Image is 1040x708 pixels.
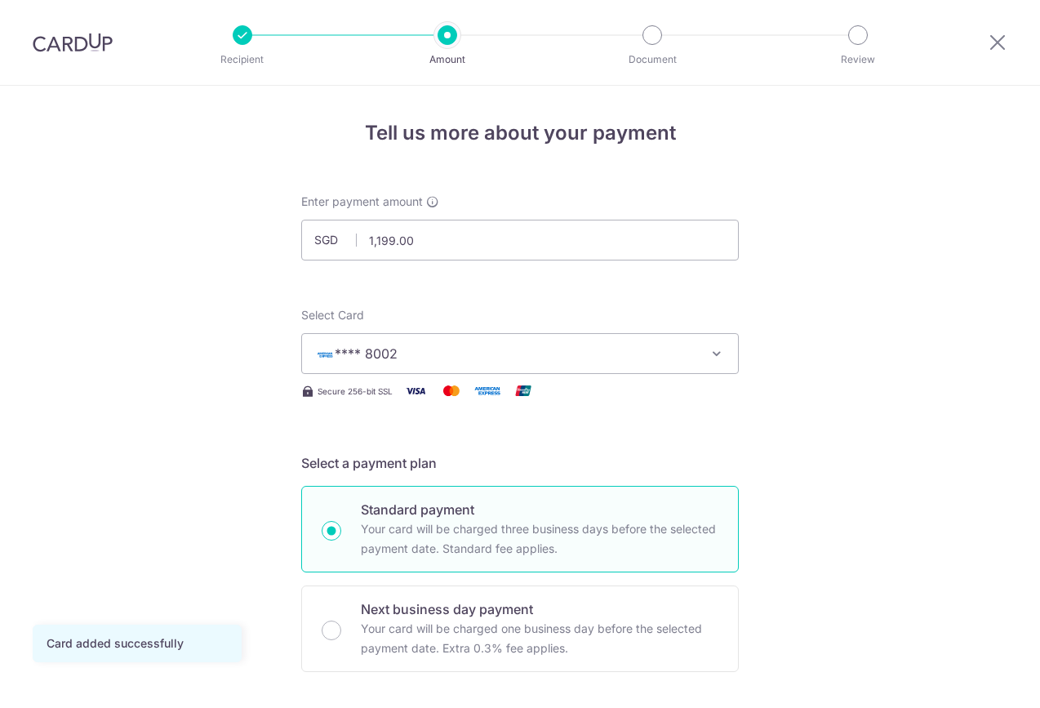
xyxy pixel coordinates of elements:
p: Next business day payment [361,599,718,619]
p: Your card will be charged three business days before the selected payment date. Standard fee appl... [361,519,718,559]
span: Secure 256-bit SSL [318,385,393,398]
img: CardUp [33,33,113,52]
p: Standard payment [361,500,718,519]
img: Visa [399,381,432,401]
p: Your card will be charged one business day before the selected payment date. Extra 0.3% fee applies. [361,619,718,658]
input: 0.00 [301,220,739,260]
p: Recipient [182,51,303,68]
h5: Select a payment plan [301,453,739,473]
p: Document [592,51,713,68]
div: Card added successfully [47,635,228,652]
img: AMEX [315,349,335,360]
span: SGD [314,232,357,248]
span: translation missing: en.payables.payment_networks.credit_card.summary.labels.select_card [301,308,364,322]
img: Mastercard [435,381,468,401]
h4: Tell us more about your payment [301,118,739,148]
span: Enter payment amount [301,194,423,210]
img: Union Pay [507,381,540,401]
p: Review [798,51,918,68]
img: American Express [471,381,504,401]
p: Amount [387,51,508,68]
